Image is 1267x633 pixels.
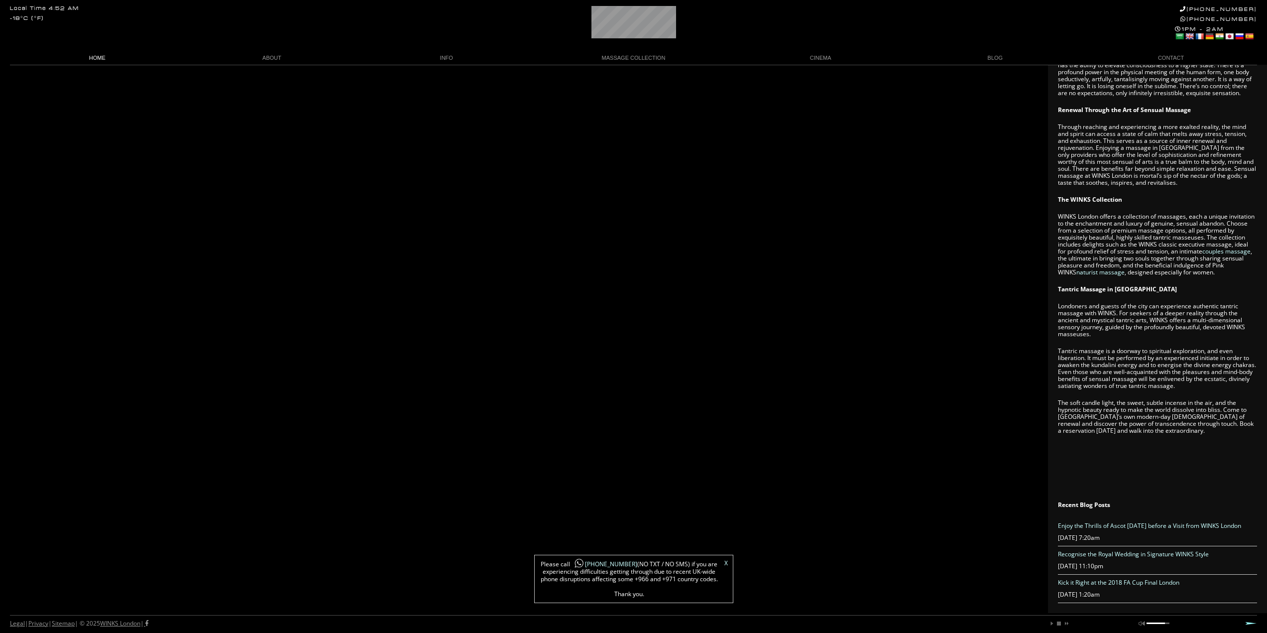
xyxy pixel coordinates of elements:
a: German [1205,32,1214,40]
a: English [1185,32,1194,40]
img: whatsapp-icon1.png [574,558,584,569]
a: next [1063,621,1069,627]
p: Tantric massage is a doorway to spiritual exploration, and even liberation. It must be performed ... [1058,348,1257,389]
div: | | | © 2025 | [10,616,148,632]
a: Recognise the Royal Wedding in Signature WINKS Style [1058,550,1209,558]
a: French [1195,32,1204,40]
div: -18°C (°F) [10,16,44,21]
a: play [1049,621,1055,627]
div: 1PM - 2AM [1175,26,1257,42]
a: CONTACT [1082,51,1257,65]
a: [PHONE_NUMBER] [1180,16,1257,22]
span: Please call (NO TXT / NO SMS) if you are experiencing difficulties getting through due to recent ... [540,560,719,598]
a: Spanish [1245,32,1254,40]
a: CINEMA [733,51,908,65]
div: Local Time 4:52 AM [10,6,79,11]
a: MASSAGE COLLECTION [534,51,733,65]
strong: The WINKS Collection [1058,195,1122,204]
a: Legal [10,619,25,628]
p: Sensual massage, where the human body, completely nude, surrenders to the movement and touch of t... [1058,48,1257,97]
strong: Renewal Through the Art of Sensual Massage [1058,106,1191,114]
a: Privacy [28,619,48,628]
a: Japanese [1225,32,1234,40]
a: Enjoy the Thrills of Ascot [DATE] before a Visit from WINKS London [1058,521,1241,530]
a: BLOG [908,51,1083,65]
p: Through reaching and experiencing a more exalted reality, the mind and spirit can access a state ... [1058,124,1257,186]
a: [PHONE_NUMBER] [570,560,637,568]
a: WINKS London [100,619,140,628]
strong: Tantric Massage in [GEOGRAPHIC_DATA] [1058,285,1177,293]
a: Hindi [1215,32,1224,40]
li: [DATE] 11:10pm [1058,546,1257,575]
a: mute [1139,621,1145,627]
p: WINKS London offers a collection of massages, each a unique invitation to the enchantment and lux... [1058,213,1257,276]
a: INFO [359,51,534,65]
a: [PHONE_NUMBER] [1180,6,1257,12]
a: X [724,560,728,566]
a: Russian [1235,32,1244,40]
li: [DATE] 7:20am [1058,518,1257,546]
a: Kick it Right at the 2018 FA Cup Final London [1058,578,1179,587]
a: stop [1056,621,1062,627]
li: [DATE] 1:20am [1058,575,1257,603]
p: The soft candle light, the sweet, subtle incense in the air, and the hypnotic beauty ready to mak... [1058,399,1257,434]
a: couples massage [1202,247,1251,255]
a: Next [1245,622,1257,625]
p: Londoners and guests of the city can experience authentic tantric massage with WINKS. For seekers... [1058,303,1257,338]
a: ABOUT [185,51,359,65]
a: Arabic [1175,32,1184,40]
a: HOME [10,51,185,65]
h3: Recent Blog Posts [1058,502,1257,508]
a: Sitemap [52,619,75,628]
a: naturist massage [1076,268,1125,276]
